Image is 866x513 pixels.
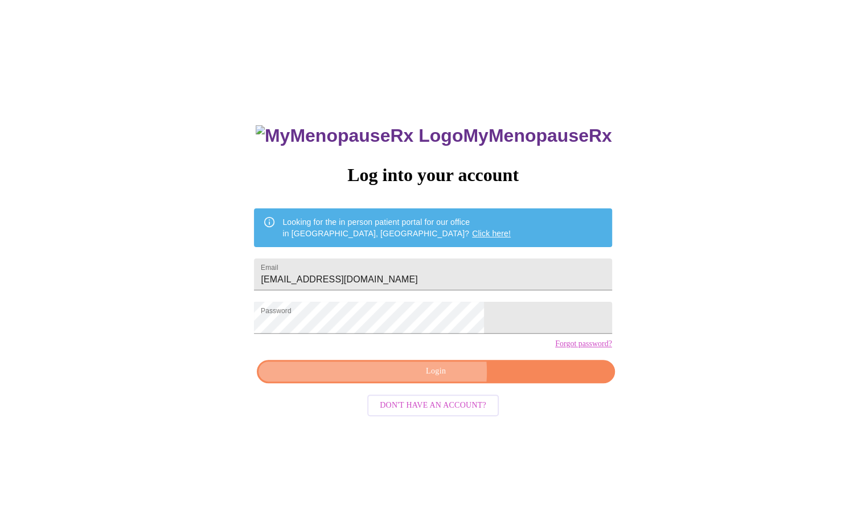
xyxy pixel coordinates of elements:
[364,400,502,409] a: Don't have an account?
[257,360,614,383] button: Login
[256,125,463,146] img: MyMenopauseRx Logo
[256,125,612,146] h3: MyMenopauseRx
[282,212,511,244] div: Looking for the in person patient portal for our office in [GEOGRAPHIC_DATA], [GEOGRAPHIC_DATA]?
[254,165,611,186] h3: Log into your account
[270,364,601,379] span: Login
[472,229,511,238] a: Click here!
[367,395,499,417] button: Don't have an account?
[555,339,612,348] a: Forgot password?
[380,399,486,413] span: Don't have an account?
